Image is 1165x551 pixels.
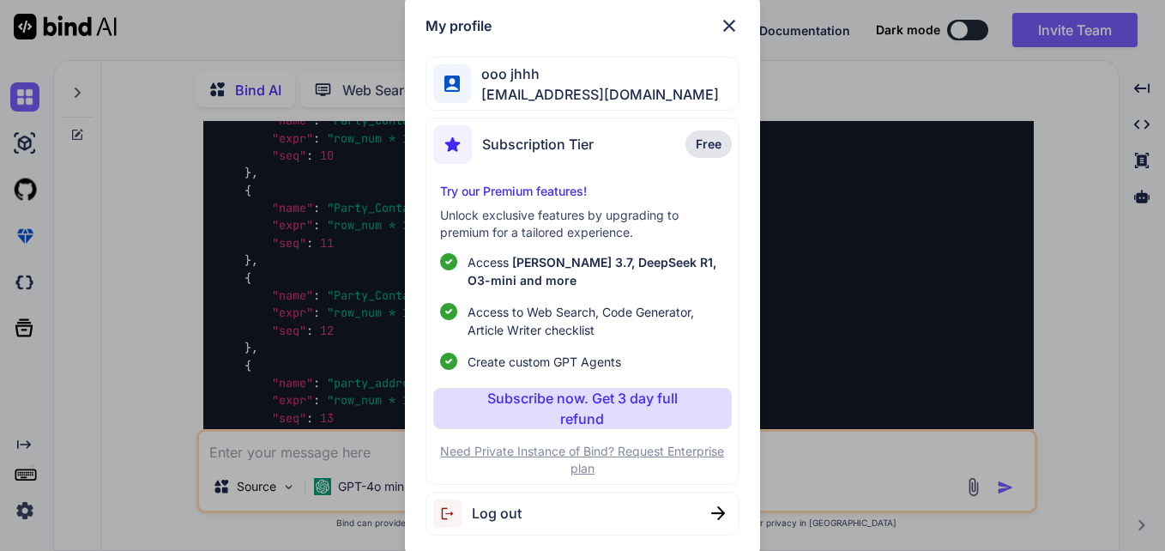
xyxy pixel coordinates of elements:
[433,500,472,528] img: logout
[440,353,457,370] img: checklist
[440,303,457,320] img: checklist
[440,253,457,270] img: checklist
[433,125,472,164] img: subscription
[468,353,621,371] span: Create custom GPT Agents
[468,255,716,288] span: [PERSON_NAME] 3.7, DeepSeek R1, O3-mini and more
[468,303,726,339] span: Access to Web Search, Code Generator, Article Writer checklist
[696,136,721,153] span: Free
[433,443,733,477] p: Need Private Instance of Bind? Request Enterprise plan
[711,506,725,520] img: close
[467,388,699,429] p: Subscribe now. Get 3 day full refund
[440,183,726,200] p: Try our Premium features!
[719,15,739,36] img: close
[433,388,733,429] button: Subscribe now. Get 3 day full refund
[440,207,726,241] p: Unlock exclusive features by upgrading to premium for a tailored experience.
[471,64,719,84] span: ooo jhhh
[472,503,522,524] span: Log out
[482,134,594,154] span: Subscription Tier
[444,76,461,92] img: profile
[468,253,726,289] p: Access
[426,15,492,36] h1: My profile
[471,84,719,105] span: [EMAIL_ADDRESS][DOMAIN_NAME]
